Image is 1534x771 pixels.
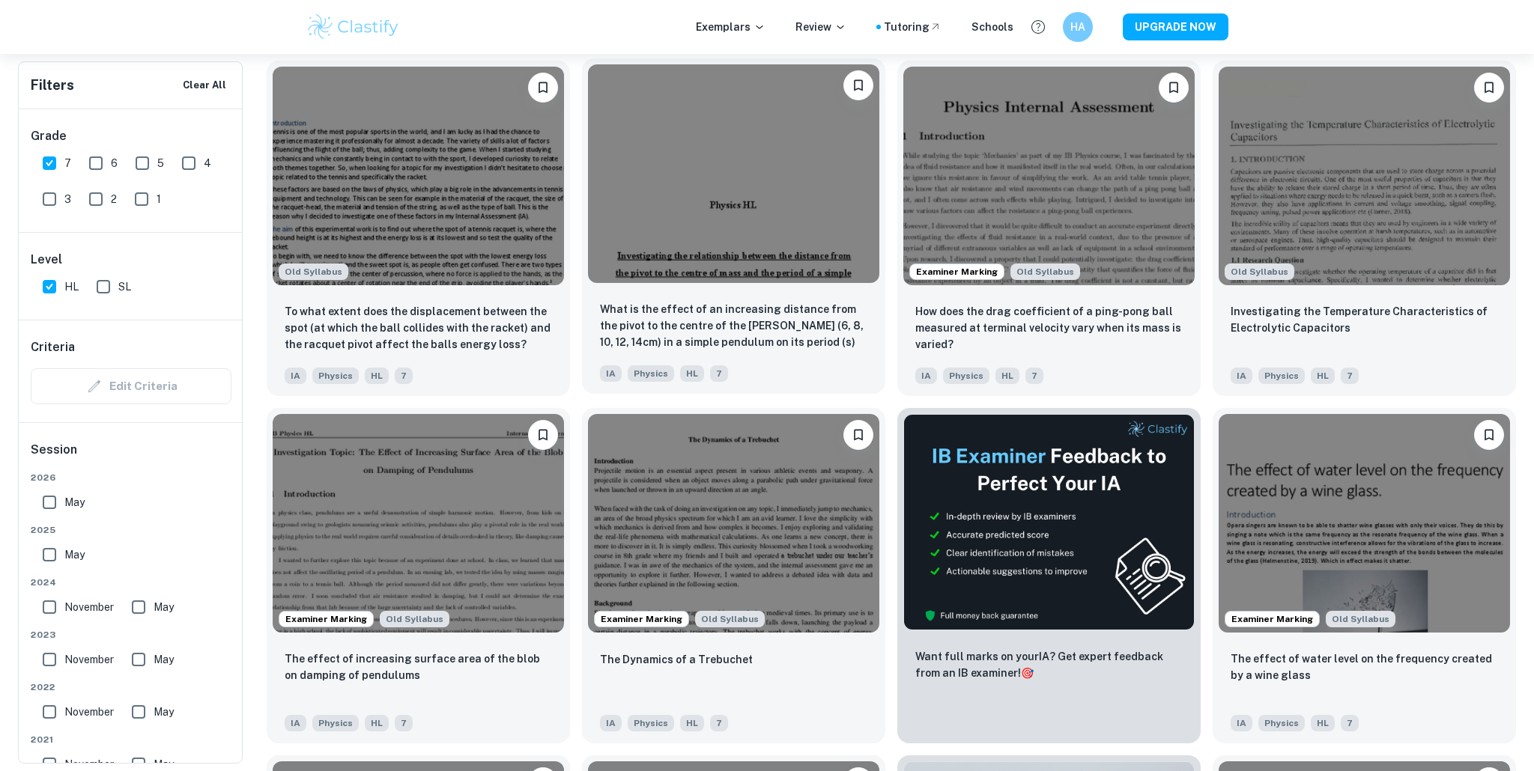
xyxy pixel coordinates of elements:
[588,414,879,633] img: Physics IA example thumbnail: The Dynamics of a Trebuchet
[1219,67,1510,285] img: Physics IA example thumbnail: Investigating the Temperature Characteri
[1025,14,1051,40] button: Help and Feedback
[1070,19,1087,35] h6: HA
[1258,715,1305,731] span: Physics
[600,301,867,352] p: What is the effect of an increasing distance from the pivot to the centre of the bob (6, 8, 10, 1...
[995,368,1019,384] span: HL
[312,368,359,384] span: Physics
[64,191,71,207] span: 3
[915,648,1183,681] p: Want full marks on your IA ? Get expert feedback from an IB examiner!
[897,61,1201,396] a: Examiner MarkingStarting from the May 2025 session, the Physics IA requirements have changed. It'...
[380,611,449,627] div: Starting from the May 2025 session, the Physics IA requirements have changed. It's OK to refer to...
[1326,611,1395,627] div: Starting from the May 2025 session, the Physics IA requirements have changed. It's OK to refer to...
[628,365,674,382] span: Physics
[31,368,231,404] div: Criteria filters are unavailable when searching by topic
[64,278,79,295] span: HL
[312,715,359,731] span: Physics
[306,12,401,42] img: Clastify logo
[1025,368,1043,384] span: 7
[154,599,174,615] span: May
[285,368,306,384] span: IA
[204,155,211,171] span: 4
[528,73,558,103] button: Bookmark
[695,611,765,627] div: Starting from the May 2025 session, the Physics IA requirements have changed. It's OK to refer to...
[111,191,117,207] span: 2
[1010,263,1080,280] div: Starting from the May 2025 session, the Physics IA requirements have changed. It's OK to refer to...
[915,303,1183,353] p: How does the drag coefficient of a ping-pong ball measured at terminal velocity vary when its mas...
[64,651,114,668] span: November
[31,733,231,746] span: 2021
[365,715,389,731] span: HL
[111,155,118,171] span: 6
[64,155,71,171] span: 7
[915,368,937,384] span: IA
[1021,667,1034,679] span: 🎯
[64,494,85,511] span: May
[64,599,114,615] span: November
[1474,73,1504,103] button: Bookmark
[1159,73,1189,103] button: Bookmark
[1123,13,1228,40] button: UPGRADE NOW
[365,368,389,384] span: HL
[1474,420,1504,450] button: Bookmark
[600,715,622,731] span: IA
[64,546,85,563] span: May
[1225,263,1294,280] span: Old Syllabus
[843,420,873,450] button: Bookmark
[1311,715,1335,731] span: HL
[903,414,1195,630] img: Thumbnail
[1213,408,1516,743] a: Examiner MarkingStarting from the May 2025 session, the Physics IA requirements have changed. It'...
[1326,611,1395,627] span: Old Syllabus
[910,265,1004,278] span: Examiner Marking
[1311,368,1335,384] span: HL
[1341,368,1359,384] span: 7
[897,408,1201,743] a: ThumbnailWant full marks on yourIA? Get expert feedback from an IB examiner!
[971,19,1013,35] a: Schools
[582,408,885,743] a: Examiner MarkingStarting from the May 2025 session, the Physics IA requirements have changed. It'...
[1231,368,1252,384] span: IA
[267,408,570,743] a: Examiner MarkingStarting from the May 2025 session, the Physics IA requirements have changed. It'...
[118,278,131,295] span: SL
[695,611,765,627] span: Old Syllabus
[884,19,942,35] a: Tutoring
[1010,263,1080,280] span: Old Syllabus
[1258,368,1305,384] span: Physics
[628,715,674,731] span: Physics
[31,471,231,484] span: 2026
[267,61,570,396] a: Starting from the May 2025 session, the Physics IA requirements have changed. It's OK to refer to...
[710,365,728,382] span: 7
[1231,303,1498,336] p: Investigating the Temperature Characteristics of Electrolytic Capacitors
[1213,61,1516,396] a: Starting from the May 2025 session, the Physics IA requirements have changed. It's OK to refer to...
[31,338,75,356] h6: Criteria
[279,263,348,280] div: Starting from the May 2025 session, the Physics IA requirements have changed. It's OK to refer to...
[273,67,564,285] img: Physics IA example thumbnail: To what extent does the displacement bet
[285,650,552,683] p: The effect of increasing surface area of the blob on damping of pendulums
[943,368,989,384] span: Physics
[680,715,704,731] span: HL
[680,365,704,382] span: HL
[31,251,231,269] h6: Level
[795,19,846,35] p: Review
[600,365,622,382] span: IA
[31,75,74,96] h6: Filters
[157,155,164,171] span: 5
[31,127,231,145] h6: Grade
[31,441,231,471] h6: Session
[285,303,552,353] p: To what extent does the displacement between the spot (at which the ball collides with the racket...
[1225,612,1319,626] span: Examiner Marking
[154,651,174,668] span: May
[1063,12,1093,42] button: HA
[279,263,348,280] span: Old Syllabus
[528,420,558,450] button: Bookmark
[395,715,413,731] span: 7
[1219,414,1510,633] img: Physics IA example thumbnail: The effect of water level on the frequen
[380,611,449,627] span: Old Syllabus
[285,715,306,731] span: IA
[843,70,873,100] button: Bookmark
[595,612,688,626] span: Examiner Marking
[903,67,1195,285] img: Physics IA example thumbnail: How does the drag coefficient of a ping-
[154,704,174,720] span: May
[179,74,230,97] button: Clear All
[273,414,564,633] img: Physics IA example thumbnail: The effect of increasing surface area of
[1225,263,1294,280] div: Starting from the May 2025 session, the Physics IA requirements have changed. It's OK to refer to...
